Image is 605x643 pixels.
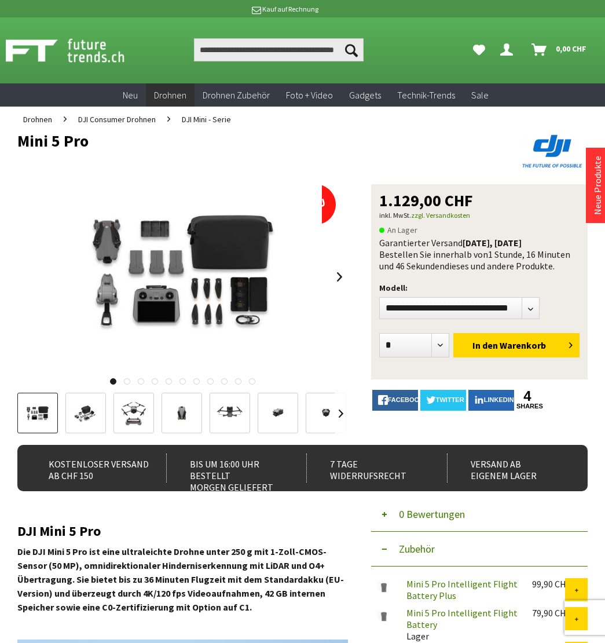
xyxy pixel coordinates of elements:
[146,83,195,107] a: Drohnen
[379,223,417,237] span: An Lager
[397,89,455,101] span: Technik-Trends
[379,209,580,222] p: inkl. MwSt.
[371,607,397,624] img: Mini 5 Pro Intelligent Flight Battery
[176,107,237,132] a: DJI Mini - Serie
[406,607,518,630] a: Mini 5 Pro Intelligent Flight Battery
[379,249,570,272] span: 1 Stunde, 16 Minuten und 46 Sekunden
[123,89,138,101] span: Neu
[518,132,588,170] img: DJI
[23,114,52,125] span: Drohnen
[17,546,344,613] strong: Die DJI Mini 5 Pro ist eine ultraleichte Drohne unter 250 g mit 1-Zoll-CMOS-Sensor (50 MP), omnid...
[306,454,430,483] div: 7 Tage Widerrufsrecht
[500,339,546,351] span: Warenkorb
[468,390,514,411] a: LinkedIn
[341,83,389,107] a: Gadgets
[436,396,464,403] span: twitter
[195,83,278,107] a: Drohnen Zubehör
[453,333,580,357] button: In den Warenkorb
[389,83,463,107] a: Technik-Trends
[25,454,149,483] div: Kostenloser Versand ab CHF 150
[166,454,290,483] div: Bis um 16:00 Uhr bestellt Morgen geliefert
[516,403,538,410] a: shares
[379,281,580,295] p: Modell:
[194,38,364,61] input: Produkt, Marke, Kategorie, EAN, Artikelnummer…
[484,396,514,403] span: LinkedIn
[371,578,397,595] img: Mini 5 Pro Intelligent Flight Battery Plus
[371,497,588,532] button: 0 Bewertungen
[372,390,418,411] a: facebook
[278,83,341,107] a: Foto + Video
[411,211,470,220] a: zzgl. Versandkosten
[78,114,156,125] span: DJI Consumer Drohnen
[496,38,522,61] a: Dein Konto
[556,39,586,58] span: 0,00 CHF
[379,192,473,209] span: 1.129,00 CHF
[44,184,322,370] img: Mini 5 Pro
[72,107,162,132] a: DJI Consumer Drohnen
[447,454,571,483] div: Versand ab eigenem Lager
[532,578,566,590] div: 99,90 CHF
[349,89,381,101] span: Gadgets
[463,237,522,249] b: [DATE], [DATE]
[516,390,538,403] a: 4
[592,156,603,215] a: Neue Produkte
[286,89,333,101] span: Foto + Video
[388,396,424,403] span: facebook
[17,107,58,132] a: Drohnen
[115,83,146,107] a: Neu
[472,339,498,351] span: In den
[420,390,466,411] a: twitter
[463,83,497,107] a: Sale
[6,36,150,65] img: Shop Futuretrends - zur Startseite wechseln
[182,114,231,125] span: DJI Mini - Serie
[527,38,592,61] a: Warenkorb
[154,89,186,101] span: Drohnen
[371,532,588,567] button: Zubehör
[471,89,489,101] span: Sale
[17,132,474,149] h1: Mini 5 Pro
[467,38,491,61] a: Meine Favoriten
[203,89,270,101] span: Drohnen Zubehör
[21,403,54,425] img: Vorschau: Mini 5 Pro
[17,524,348,539] h2: DJI Mini 5 Pro
[379,237,580,272] div: Garantierter Versand Bestellen Sie innerhalb von dieses und andere Produkte.
[532,607,566,619] div: 79,90 CHF
[339,38,364,61] button: Suchen
[397,607,523,642] div: Lager
[406,578,518,601] a: Mini 5 Pro Intelligent Flight Battery Plus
